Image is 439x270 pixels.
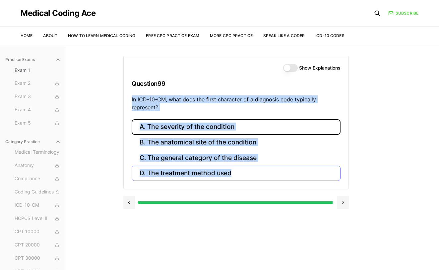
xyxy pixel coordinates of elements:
button: Category Practice [3,136,63,147]
span: Exam 5 [15,120,61,127]
span: Exam 3 [15,93,61,100]
a: About [43,33,57,38]
span: CPT 10000 [15,228,61,236]
button: A. The severity of the condition [132,119,341,135]
button: Exam 3 [12,91,63,102]
span: Exam 1 [15,67,61,74]
span: CPT 20000 [15,242,61,249]
span: CPT 30000 [15,255,61,262]
a: More CPC Practice [210,33,253,38]
a: ICD-10 Codes [315,33,344,38]
button: Exam 1 [12,65,63,76]
button: C. The general category of the disease [132,150,341,166]
button: Compliance [12,174,63,184]
a: Speak Like a Coder [263,33,305,38]
button: B. The anatomical site of the condition [132,135,341,150]
a: Free CPC Practice Exam [146,33,199,38]
h3: Question 99 [132,74,341,93]
span: Compliance [15,175,61,183]
p: In ICD-10-CM, what does the first character of a diagnosis code typically represent? [132,95,341,111]
button: Anatomy [12,160,63,171]
span: Exam 2 [15,80,61,87]
button: Exam 5 [12,118,63,129]
a: How to Learn Medical Coding [68,33,135,38]
button: CPT 20000 [12,240,63,250]
button: ICD-10-CM [12,200,63,211]
button: CPT 30000 [12,253,63,264]
span: Coding Guidelines [15,189,61,196]
button: Medical Terminology [12,147,63,158]
button: D. The treatment method used [132,166,341,181]
button: Exam 4 [12,105,63,115]
button: HCPCS Level II [12,213,63,224]
a: Subscribe [388,10,418,16]
button: Exam 2 [12,78,63,89]
span: Medical Terminology [15,149,61,156]
span: HCPCS Level II [15,215,61,222]
button: Coding Guidelines [12,187,63,197]
span: ICD-10-CM [15,202,61,209]
a: Home [21,33,32,38]
button: CPT 10000 [12,227,63,237]
a: Medical Coding Ace [21,9,95,17]
button: Practice Exams [3,54,63,65]
span: Anatomy [15,162,61,169]
span: Exam 4 [15,106,61,114]
label: Show Explanations [299,66,341,70]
